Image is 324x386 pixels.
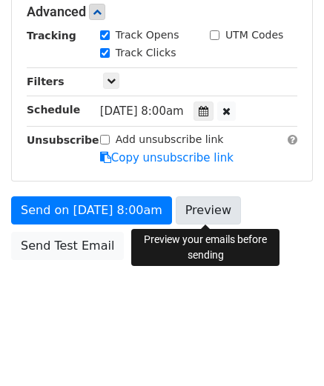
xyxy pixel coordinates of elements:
strong: Unsubscribe [27,134,99,146]
iframe: Chat Widget [250,315,324,386]
label: UTM Codes [225,27,283,43]
div: Preview your emails before sending [131,229,280,266]
label: Add unsubscribe link [116,132,224,147]
a: Copy unsubscribe link [100,151,234,164]
span: [DATE] 8:00am [100,104,184,118]
label: Track Opens [116,27,179,43]
strong: Filters [27,76,65,87]
strong: Schedule [27,104,80,116]
a: Send Test Email [11,232,124,260]
a: Send on [DATE] 8:00am [11,196,172,224]
h5: Advanced [27,4,297,20]
strong: Tracking [27,30,76,41]
label: Track Clicks [116,45,176,61]
a: Preview [176,196,241,224]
